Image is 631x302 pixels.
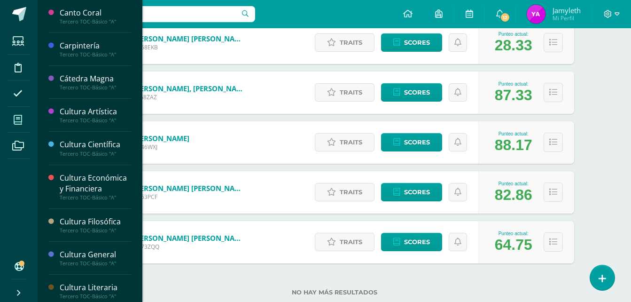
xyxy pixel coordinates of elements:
[95,289,574,296] label: No hay más resultados
[133,84,246,93] a: [PERSON_NAME], [PERSON_NAME]
[381,33,442,52] a: Scores
[553,14,581,22] span: Mi Perfil
[404,84,430,101] span: Scores
[60,227,131,234] div: Tercero TOC-Básico "A"
[315,33,374,52] a: Traits
[495,236,532,254] div: 64.75
[495,181,532,186] div: Punteo actual:
[60,18,131,25] div: Tercero TOC-Básico "A"
[553,6,581,15] span: Jamyleth
[404,233,430,251] span: Scores
[495,136,532,154] div: 88.17
[381,183,442,201] a: Scores
[60,106,131,124] a: Cultura ArtísticaTercero TOC-Básico "A"
[60,282,131,293] div: Cultura Literaria
[60,73,131,91] a: Cátedra MagnaTercero TOC-Básico "A"
[133,183,246,193] a: [PERSON_NAME] [PERSON_NAME]
[60,293,131,300] div: Tercero TOC-Básico "A"
[60,139,131,157] a: Cultura CientíficaTercero TOC-Básico "A"
[60,216,131,234] a: Cultura FilosóficaTercero TOC-Básico "A"
[495,87,532,104] div: 87.33
[340,183,362,201] span: Traits
[340,233,362,251] span: Traits
[381,133,442,151] a: Scores
[60,139,131,150] div: Cultura Científica
[60,216,131,227] div: Cultura Filosófica
[315,83,374,102] a: Traits
[340,134,362,151] span: Traits
[381,233,442,251] a: Scores
[60,106,131,117] div: Cultura Artística
[60,40,131,51] div: Carpintería
[495,186,532,204] div: 82.86
[60,194,131,201] div: Tercero TOC-Básico "A"
[60,117,131,124] div: Tercero TOC-Básico "A"
[133,34,246,43] a: [PERSON_NAME] [PERSON_NAME]
[495,32,532,37] div: Punteo actual:
[60,151,131,157] div: Tercero TOC-Básico "A"
[60,282,131,300] a: Cultura LiterariaTercero TOC-Básico "A"
[315,233,374,251] a: Traits
[133,93,246,101] span: E768ZAZ
[44,6,255,22] input: Search a user…
[315,183,374,201] a: Traits
[340,84,362,101] span: Traits
[495,131,532,136] div: Punteo actual:
[60,84,131,91] div: Tercero TOC-Básico "A"
[404,183,430,201] span: Scores
[60,249,131,267] a: Cultura GeneralTercero TOC-Básico "A"
[315,133,374,151] a: Traits
[60,40,131,58] a: CarpinteríaTercero TOC-Básico "A"
[527,5,545,24] img: 29436bcc5016e886476a3ec9d74a0766.png
[60,173,131,194] div: Cultura Económica y Financiera
[495,231,532,236] div: Punteo actual:
[60,260,131,267] div: Tercero TOC-Básico "A"
[500,12,510,23] span: 12
[60,51,131,58] div: Tercero TOC-Básico "A"
[404,134,430,151] span: Scores
[60,8,131,25] a: Canto CoralTercero TOC-Básico "A"
[133,143,189,151] span: G246WXJ
[495,37,532,54] div: 28.33
[340,34,362,51] span: Traits
[404,34,430,51] span: Scores
[60,173,131,201] a: Cultura Económica y FinancieraTercero TOC-Básico "A"
[60,73,131,84] div: Cátedra Magna
[133,193,246,201] span: G653PCF
[381,83,442,102] a: Scores
[133,243,246,251] span: G873ZQQ
[133,43,246,51] span: D558EKB
[133,134,189,143] a: [PERSON_NAME]
[60,8,131,18] div: Canto Coral
[495,81,532,87] div: Punteo actual:
[133,233,246,243] a: [PERSON_NAME] [PERSON_NAME]
[60,249,131,260] div: Cultura General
